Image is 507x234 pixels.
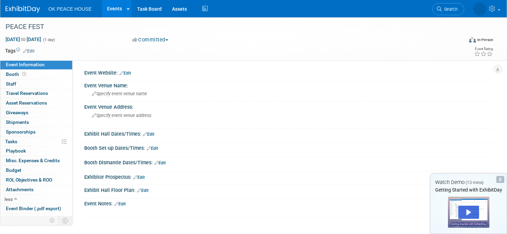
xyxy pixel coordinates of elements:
[46,216,58,225] td: Personalize Event Tab Strip
[5,36,41,42] span: [DATE] [DATE]
[5,139,17,144] span: Tasks
[6,100,47,106] span: Asset Reservations
[6,62,45,67] span: Event Information
[6,215,52,221] span: Copy/Duplicate Event
[143,132,154,137] a: Edit
[0,195,72,204] a: less
[84,185,493,194] div: Exhibit Hall Floor Plan:
[6,119,29,125] span: Shipments
[6,206,61,211] span: Event Binder (.pdf export)
[20,37,27,42] span: to
[6,129,36,135] span: Sponsorships
[48,6,92,12] span: OK PEACE HOUSE
[6,148,26,154] span: Playbook
[84,198,493,207] div: Event Notes:
[23,49,35,53] a: Edit
[92,91,147,96] span: Specify event venue name
[442,7,458,12] span: Search
[114,202,126,206] a: Edit
[0,127,72,137] a: Sponsorships
[6,81,16,87] span: Staff
[133,175,145,180] a: Edit
[0,146,72,156] a: Playbook
[6,187,34,192] span: Attachments
[6,110,28,115] span: Giveaways
[0,108,72,117] a: Giveaways
[84,172,493,181] div: Exhibitor Prospectus:
[6,71,27,77] span: Booth
[0,166,72,175] a: Budget
[154,160,166,165] a: Edit
[84,129,493,138] div: Exhibit Hall Dates/Times:
[0,118,72,127] a: Shipments
[421,36,494,46] div: Event Format
[0,89,72,98] a: Travel Reservations
[92,113,151,118] span: Specify event venue address
[466,180,484,185] span: (13 mins)
[84,143,493,152] div: Booth Set-up Dates/Times:
[6,158,60,163] span: Misc. Expenses & Credits
[4,196,13,202] span: less
[5,47,35,54] td: Tags
[6,6,40,13] img: ExhibitDay
[6,177,52,183] span: ROI, Objectives & ROO
[147,146,158,151] a: Edit
[6,90,48,96] span: Travel Reservations
[0,79,72,89] a: Staff
[430,179,507,186] div: Watch Demo
[0,214,72,223] a: Copy/Duplicate Event
[3,21,452,33] div: PEACE FEST
[0,204,72,213] a: Event Binder (.pdf export)
[84,80,493,89] div: Event Venue Name:
[0,156,72,165] a: Misc. Expenses & Credits
[0,185,72,194] a: Attachments
[473,2,486,16] img: Donna Compton
[474,47,493,51] div: Event Rating
[42,38,55,42] span: (1 day)
[477,37,493,42] div: In-Person
[21,71,27,77] span: Booth not reserved yet
[0,98,72,108] a: Asset Reservations
[432,3,464,15] a: Search
[458,206,479,219] div: Play
[130,36,171,43] button: Committed
[430,186,507,193] div: Getting Started with ExhibitDay
[469,37,476,42] img: Format-Inperson.png
[58,216,73,225] td: Toggle Event Tabs
[0,70,72,79] a: Booth
[84,68,493,77] div: Event Website:
[496,176,504,183] div: Dismiss
[0,60,72,69] a: Event Information
[0,137,72,146] a: Tasks
[0,175,72,185] a: ROI, Objectives & ROO
[6,167,21,173] span: Budget
[137,188,149,193] a: Edit
[119,71,131,76] a: Edit
[84,157,493,166] div: Booth Dismantle Dates/Times:
[84,102,493,110] div: Event Venue Address:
